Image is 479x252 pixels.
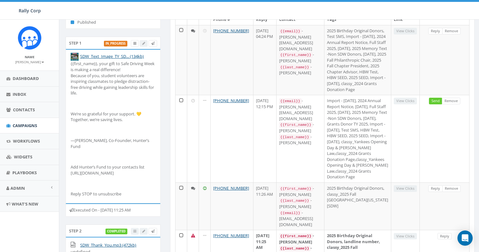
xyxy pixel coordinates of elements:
a: SDW_Text_Image_TY_SD... (134kb) [80,53,144,59]
div: - [PERSON_NAME] [279,185,322,197]
span: Workflows [13,138,40,144]
a: [PERSON_NAME] [15,59,44,65]
p: Reply STOP to unsubscribe [71,191,156,197]
div: Step 2 [66,224,161,237]
div: Executed On - [DATE] 11:25 AM [66,203,161,217]
div: - [PERSON_NAME] [279,64,322,76]
span: Campaigns [13,123,37,128]
code: {{first_name}} [279,52,313,58]
a: [PHONE_NUMBER] [213,233,249,238]
code: {{first_name}} [279,233,313,239]
label: completed [105,229,128,234]
span: Send Test Message [151,229,155,233]
div: - [PERSON_NAME] [279,233,322,245]
span: Widgets [14,154,32,160]
p: —[PERSON_NAME], Co-Founder, Hunter’s Fund [71,138,156,149]
code: {{first_name}} [279,186,313,192]
td: 2025 Birthday Original Donors, Test SMS, Import - [DATE], 2024 Annual Report Notice, Full Staff 2... [324,25,391,95]
span: What's New [12,201,38,207]
td: Import - [DATE], 2024 Annual Report Notice, [DATE], Full Staff 2025, [DATE], 2025 Memory Text -No... [324,95,391,182]
span: Inbox [13,91,26,97]
div: - [EMAIL_ADDRESS][DOMAIN_NAME] [279,210,322,228]
code: {{last_name}} [279,134,310,140]
span: Rally Corp [19,8,41,14]
p: Add Hunter’s Fund to your contacts list [URL][DOMAIN_NAME] [71,164,156,176]
a: Reply [428,185,443,192]
label: in_progress [104,41,128,46]
span: View Campaign Delivery Statistics [133,41,136,46]
div: - [PERSON_NAME] [279,52,322,64]
a: [PHONE_NUMBER] [213,98,249,103]
i: Published [71,20,77,24]
p: {{first_name}}, your gift to Safe Driving Week is making a real difference! Because of you, stude... [71,61,156,96]
td: [DATE] 04:24 PM [253,25,276,95]
div: - [PERSON_NAME] [279,121,322,133]
td: [DATE] 11:26 AM [253,182,276,230]
span: Send Test Message [151,41,155,46]
small: Name [25,55,35,59]
div: - [PERSON_NAME][EMAIL_ADDRESS][DOMAIN_NAME] [279,98,322,121]
a: Send [429,98,442,104]
a: Remove [442,28,461,34]
code: {{first_name}} [279,122,313,128]
code: {{email}} [279,28,302,34]
span: Admin [10,185,25,191]
img: Icon_1.png [18,26,42,50]
p: We’re so grateful for your support. 💛 Together, we’re saving lives. [71,111,156,123]
div: - [PERSON_NAME] [279,197,322,209]
div: Open Intercom Messenger [457,230,473,246]
code: {{last_name}} [279,246,310,251]
td: [DATE] 12:15 PM [253,95,276,182]
div: - [PERSON_NAME][EMAIL_ADDRESS][DOMAIN_NAME] [279,28,322,52]
a: Remove [442,185,461,192]
span: Contacts [13,107,35,113]
a: [PHONE_NUMBER] [213,185,249,191]
a: Reply [428,28,443,34]
code: {{email}} [279,210,302,216]
td: 2025 Birthday Original Donors, classy_2025 Fall [GEOGRAPHIC_DATA][US_STATE] [SDW] [324,182,391,230]
a: Remove [442,98,460,104]
li: Published [66,16,160,28]
span: Playbooks [12,170,37,175]
span: Dashboard [13,76,39,81]
a: Reply [437,233,452,240]
code: {{last_name}} [279,65,310,70]
code: {{last_name}} [279,198,310,204]
small: [PERSON_NAME] [15,60,44,64]
div: Step 1 [66,37,161,49]
div: - [PERSON_NAME] [279,134,322,146]
a: [PHONE_NUMBER] [213,28,249,34]
a: SDW_Thank_You.mp3 (472kb) [80,242,136,248]
code: {{email}} [279,98,302,104]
